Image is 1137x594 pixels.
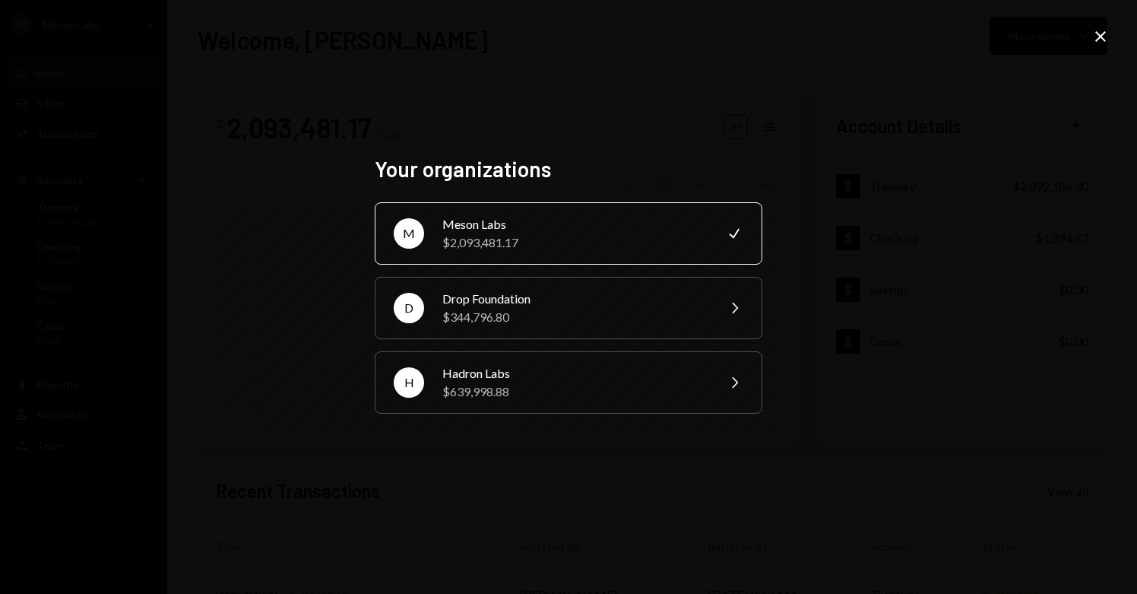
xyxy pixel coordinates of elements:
[375,277,762,339] button: DDrop Foundation$344,796.80
[394,367,424,398] div: H
[375,351,762,414] button: HHadron Labs$639,998.88
[442,308,707,326] div: $344,796.80
[394,293,424,323] div: D
[442,233,707,252] div: $2,093,481.17
[442,383,707,401] div: $639,998.88
[375,154,762,184] h2: Your organizations
[375,202,762,265] button: MMeson Labs$2,093,481.17
[442,364,707,383] div: Hadron Labs
[442,215,707,233] div: Meson Labs
[442,290,707,308] div: Drop Foundation
[394,218,424,249] div: M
